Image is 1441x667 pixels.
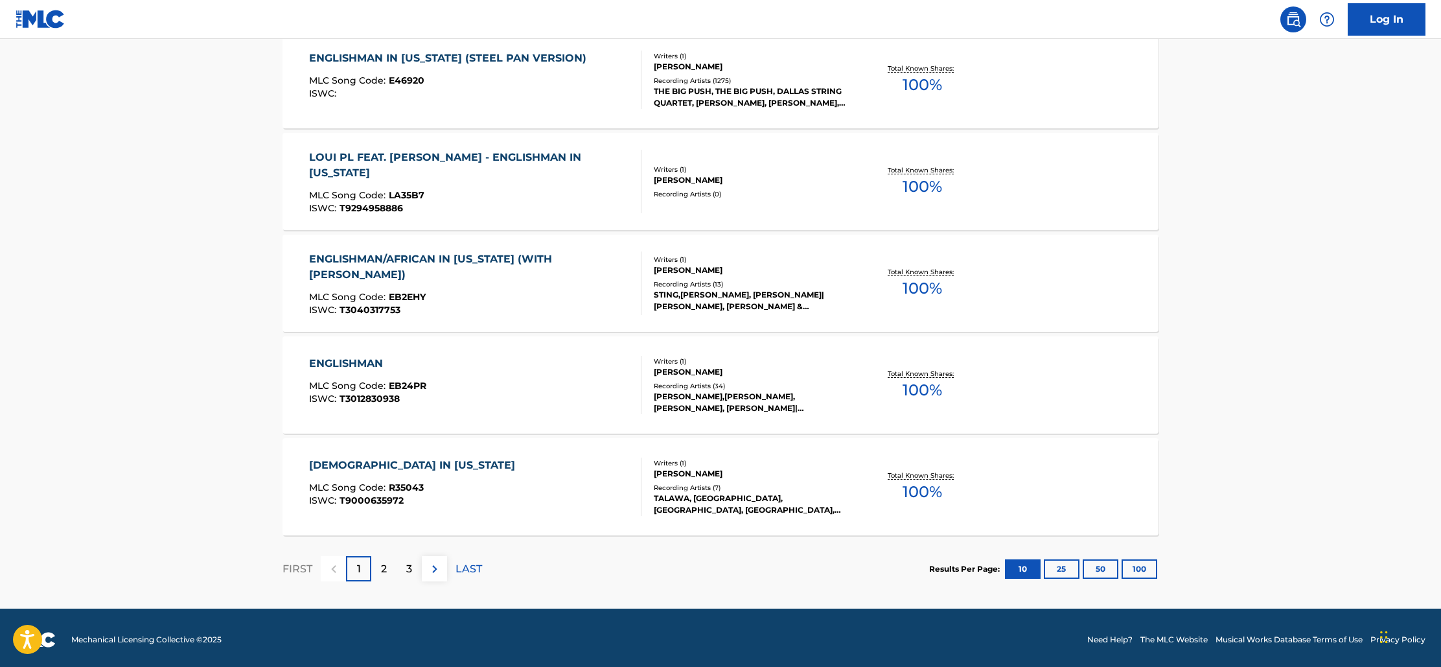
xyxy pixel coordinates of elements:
a: LOUI PL FEAT. [PERSON_NAME] - ENGLISHMAN IN [US_STATE]MLC Song Code:LA35B7ISWC:T9294958886Writers... [282,133,1159,230]
span: MLC Song Code : [309,291,389,303]
a: ENGLISHMANMLC Song Code:EB24PRISWC:T3012830938Writers (1)[PERSON_NAME]Recording Artists (34)[PERS... [282,336,1159,434]
p: Total Known Shares: [888,165,957,175]
span: ISWC : [309,88,340,99]
p: FIRST [282,561,312,577]
iframe: Chat Widget [1376,605,1441,667]
span: ISWC : [309,304,340,316]
div: Writers ( 1 ) [654,357,849,366]
a: [DEMOGRAPHIC_DATA] IN [US_STATE]MLC Song Code:R35043ISWC:T9000635972Writers (1)[PERSON_NAME]Recor... [282,438,1159,535]
span: T3012830938 [340,393,400,404]
div: TALAWA, [GEOGRAPHIC_DATA], [GEOGRAPHIC_DATA], [GEOGRAPHIC_DATA], [GEOGRAPHIC_DATA] [654,493,849,516]
p: Total Known Shares: [888,267,957,277]
img: right [427,561,443,577]
div: [DEMOGRAPHIC_DATA] IN [US_STATE] [309,458,522,473]
span: 100 % [903,175,942,198]
button: 10 [1005,559,1041,579]
p: Total Known Shares: [888,471,957,480]
div: ENGLISHMAN/AFRICAN IN [US_STATE] (WITH [PERSON_NAME]) [309,252,631,283]
div: [PERSON_NAME] [654,366,849,378]
div: Help [1314,6,1340,32]
div: [PERSON_NAME] [654,61,849,73]
a: Musical Works Database Terms of Use [1216,634,1363,646]
span: T9294958886 [340,202,403,214]
a: Public Search [1280,6,1306,32]
div: THE BIG PUSH, THE BIG PUSH, DALLAS STRING QUARTET, [PERSON_NAME], [PERSON_NAME],[PERSON_NAME] WAR... [654,86,849,109]
button: 50 [1083,559,1118,579]
div: Recording Artists ( 7 ) [654,483,849,493]
span: T3040317753 [340,304,400,316]
div: ENGLISHMAN [309,356,426,371]
div: [PERSON_NAME] [654,468,849,480]
span: ISWC : [309,495,340,506]
p: LAST [455,561,482,577]
a: ENGLISHMAN/AFRICAN IN [US_STATE] (WITH [PERSON_NAME])MLC Song Code:EB2EHYISWC:T3040317753Writers ... [282,235,1159,332]
span: ISWC : [309,202,340,214]
button: 100 [1122,559,1157,579]
a: Log In [1348,3,1425,36]
img: search [1285,12,1301,27]
span: EB24PR [389,380,426,392]
span: MLC Song Code : [309,75,389,86]
a: The MLC Website [1140,634,1208,646]
div: Drag [1380,618,1388,657]
span: E46920 [389,75,424,86]
span: MLC Song Code : [309,482,389,493]
div: Recording Artists ( 0 ) [654,189,849,199]
div: Recording Artists ( 1275 ) [654,76,849,86]
span: LA35B7 [389,189,424,201]
span: 100 % [903,73,942,97]
a: Privacy Policy [1370,634,1425,646]
a: ENGLISHMAN IN [US_STATE] (STEEL PAN VERSION)MLC Song Code:E46920ISWC:Writers (1)[PERSON_NAME]Reco... [282,31,1159,128]
div: Writers ( 1 ) [654,51,849,61]
div: Recording Artists ( 34 ) [654,381,849,391]
div: Writers ( 1 ) [654,165,849,174]
span: EB2EHY [389,291,426,303]
p: 1 [357,561,361,577]
p: 2 [381,561,387,577]
span: 100 % [903,379,942,402]
a: Need Help? [1087,634,1133,646]
div: [PERSON_NAME] [654,264,849,276]
span: MLC Song Code : [309,380,389,392]
div: LOUI PL FEAT. [PERSON_NAME] - ENGLISHMAN IN [US_STATE] [309,150,631,181]
span: Mechanical Licensing Collective © 2025 [71,634,222,646]
span: R35043 [389,482,424,493]
div: STING,[PERSON_NAME], [PERSON_NAME]|[PERSON_NAME], [PERSON_NAME] & [PERSON_NAME], [PERSON_NAME] & ... [654,289,849,312]
button: 25 [1044,559,1079,579]
div: Writers ( 1 ) [654,458,849,468]
img: MLC Logo [16,10,65,29]
span: MLC Song Code : [309,189,389,201]
p: Total Known Shares: [888,64,957,73]
img: help [1319,12,1335,27]
div: ENGLISHMAN IN [US_STATE] (STEEL PAN VERSION) [309,51,593,66]
span: T9000635972 [340,495,404,506]
div: Writers ( 1 ) [654,255,849,264]
p: Total Known Shares: [888,369,957,379]
p: 3 [406,561,412,577]
span: 100 % [903,277,942,300]
div: Recording Artists ( 13 ) [654,279,849,289]
span: ISWC : [309,393,340,404]
span: 100 % [903,480,942,504]
div: [PERSON_NAME] [654,174,849,186]
div: [PERSON_NAME],[PERSON_NAME],[PERSON_NAME], [PERSON_NAME]|[PERSON_NAME] K|[PERSON_NAME] K, [PERSON... [654,391,849,414]
p: Results Per Page: [929,563,1003,575]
